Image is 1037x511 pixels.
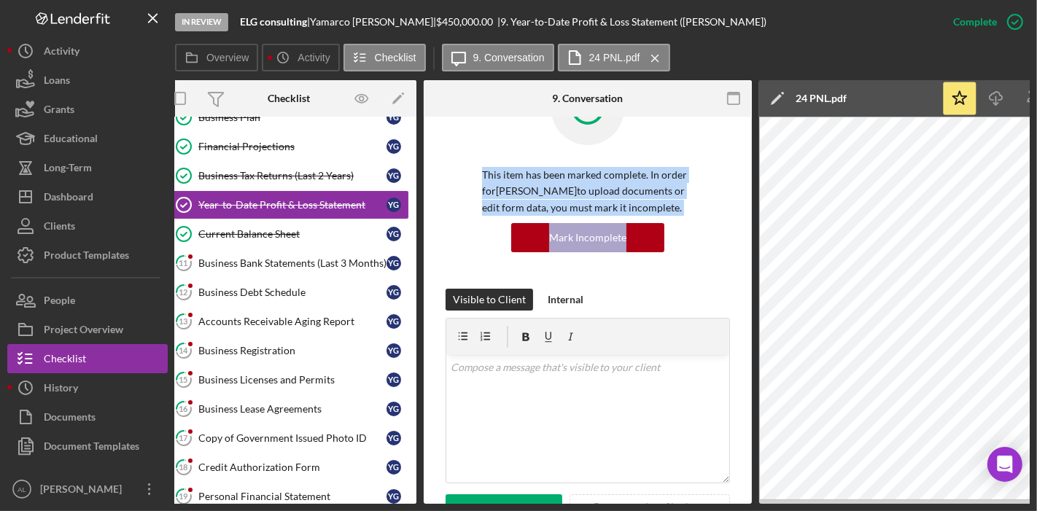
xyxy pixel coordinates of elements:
[206,52,249,63] label: Overview
[179,258,188,268] tspan: 11
[387,431,401,445] div: Y G
[168,161,409,190] a: Business Tax Returns (Last 2 Years)YG
[7,182,168,211] button: Dashboard
[168,424,409,453] a: 17Copy of Government Issued Photo IDYG
[44,402,96,435] div: Documents
[168,219,409,249] a: Current Balance SheetYG
[175,44,258,71] button: Overview
[387,139,401,154] div: Y G
[44,344,86,377] div: Checklist
[179,404,189,413] tspan: 16
[446,289,533,311] button: Visible to Client
[453,289,526,311] div: Visible to Client
[939,7,1030,36] button: Complete
[548,289,583,311] div: Internal
[268,93,310,104] div: Checklist
[387,110,401,125] div: Y G
[387,227,401,241] div: Y G
[44,124,98,157] div: Educational
[175,13,228,31] div: In Review
[497,16,766,28] div: | 9. Year-to-Date Profit & Loss Statement ([PERSON_NAME])
[179,462,188,472] tspan: 18
[198,286,387,298] div: Business Debt Schedule
[387,402,401,416] div: Y G
[168,482,409,511] a: 19Personal Financial StatementYG
[540,289,591,311] button: Internal
[198,141,387,152] div: Financial Projections
[7,402,168,432] button: Documents
[7,124,168,153] button: Educational
[44,211,75,244] div: Clients
[387,489,401,504] div: Y G
[7,315,168,344] button: Project Overview
[387,372,401,387] div: Y G
[179,346,189,355] tspan: 14
[44,373,78,406] div: History
[179,287,188,297] tspan: 12
[7,432,168,461] button: Document Templates
[18,485,26,494] text: AL
[168,103,409,132] a: Business PlanYG
[44,315,123,348] div: Project Overview
[168,336,409,365] a: 14Business RegistrationYG
[482,167,694,216] p: This item has been marked complete. In order for [PERSON_NAME] to upload documents or edit form d...
[168,394,409,424] a: 16Business Lease AgreementsYG
[375,52,416,63] label: Checklist
[436,16,497,28] div: $450,000.00
[198,316,387,327] div: Accounts Receivable Aging Report
[240,15,307,28] b: ELG consulting
[240,16,310,28] div: |
[198,403,387,415] div: Business Lease Agreements
[442,44,554,71] button: 9. Conversation
[44,95,74,128] div: Grants
[987,447,1022,482] div: Open Intercom Messenger
[262,44,339,71] button: Activity
[44,241,129,273] div: Product Templates
[168,307,409,336] a: 13Accounts Receivable Aging ReportYG
[7,286,168,315] button: People
[387,256,401,270] div: Y G
[7,475,168,504] button: AL[PERSON_NAME]
[198,461,387,473] div: Credit Authorization Form
[298,52,330,63] label: Activity
[179,316,188,326] tspan: 13
[310,16,436,28] div: Yamarco [PERSON_NAME] |
[198,491,387,502] div: Personal Financial Statement
[198,374,387,386] div: Business Licenses and Permits
[7,153,168,182] button: Long-Term
[198,345,387,356] div: Business Registration
[387,343,401,358] div: Y G
[7,36,168,66] button: Activity
[168,249,409,278] a: 11Business Bank Statements (Last 3 Months)YG
[198,432,387,444] div: Copy of Government Issued Photo ID
[179,433,189,442] tspan: 17
[168,453,409,482] a: 18Credit Authorization FormYG
[198,257,387,269] div: Business Bank Statements (Last 3 Months)
[7,95,168,124] button: Grants
[7,344,168,373] button: Checklist
[168,365,409,394] a: 15Business Licenses and PermitsYG
[7,66,168,95] button: Loans
[7,211,168,241] a: Clients
[7,373,168,402] button: History
[589,52,640,63] label: 24 PNL.pdf
[44,66,70,98] div: Loans
[36,475,131,507] div: [PERSON_NAME]
[44,286,75,319] div: People
[44,36,79,69] div: Activity
[44,432,139,464] div: Document Templates
[387,460,401,475] div: Y G
[953,7,997,36] div: Complete
[198,170,387,182] div: Business Tax Returns (Last 2 Years)
[387,198,401,212] div: Y G
[179,491,189,501] tspan: 19
[168,132,409,161] a: Financial ProjectionsYG
[179,375,188,384] tspan: 15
